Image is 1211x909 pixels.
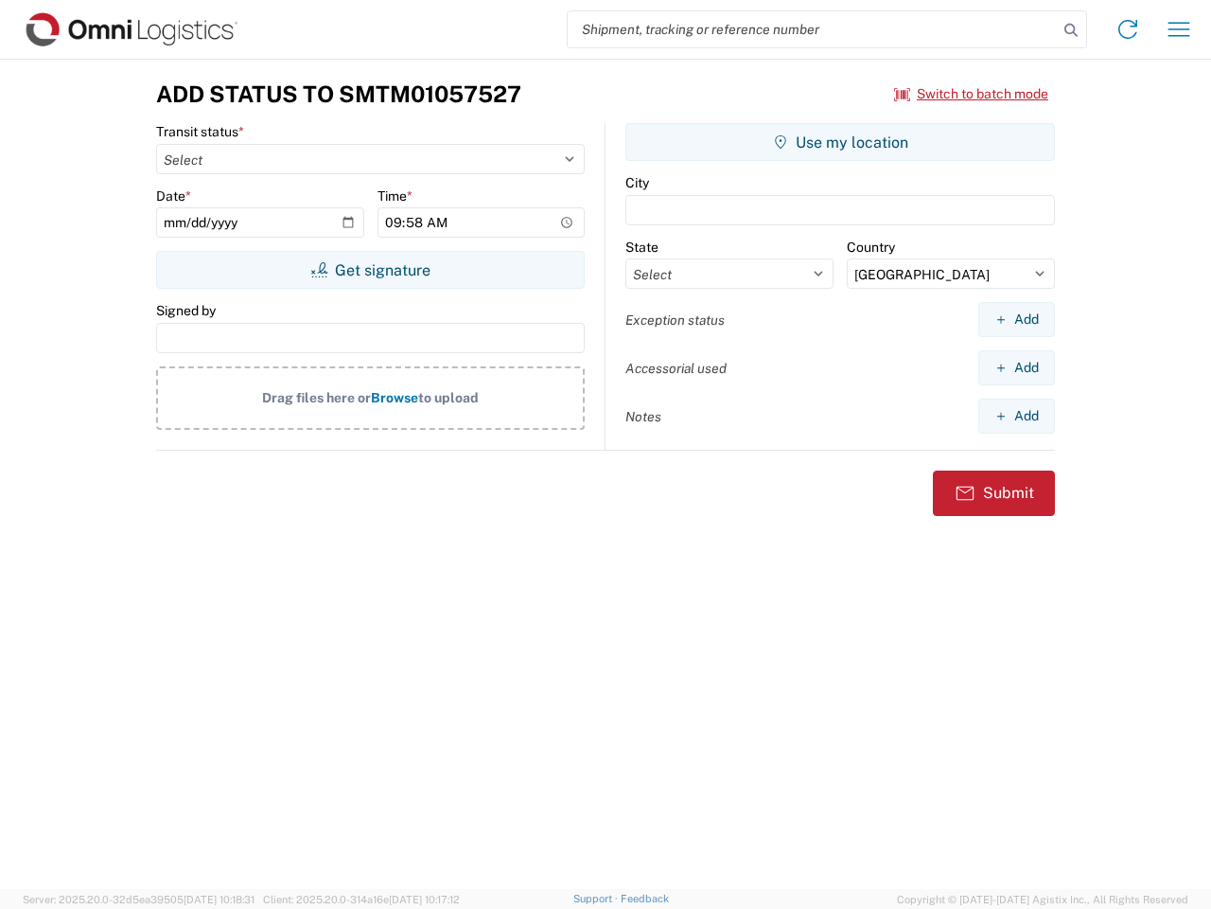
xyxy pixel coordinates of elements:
[568,11,1058,47] input: Shipment, tracking or reference number
[23,894,254,905] span: Server: 2025.20.0-32d5ea39505
[625,408,661,425] label: Notes
[978,350,1055,385] button: Add
[156,80,521,108] h3: Add Status to SMTM01057527
[184,894,254,905] span: [DATE] 10:18:31
[625,360,727,377] label: Accessorial used
[156,251,585,289] button: Get signature
[156,123,244,140] label: Transit status
[625,123,1055,161] button: Use my location
[377,187,412,205] label: Time
[625,312,725,329] label: Exception status
[418,390,479,405] span: to upload
[978,399,1055,434] button: Add
[894,79,1048,110] button: Switch to batch mode
[262,390,371,405] span: Drag files here or
[156,302,216,319] label: Signed by
[933,471,1055,516] button: Submit
[625,174,649,191] label: City
[371,390,418,405] span: Browse
[389,894,460,905] span: [DATE] 10:17:12
[978,302,1055,337] button: Add
[847,239,895,256] label: Country
[156,187,191,205] label: Date
[625,239,658,256] label: State
[621,893,669,904] a: Feedback
[573,893,621,904] a: Support
[263,894,460,905] span: Client: 2025.20.0-314a16e
[897,891,1188,908] span: Copyright © [DATE]-[DATE] Agistix Inc., All Rights Reserved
